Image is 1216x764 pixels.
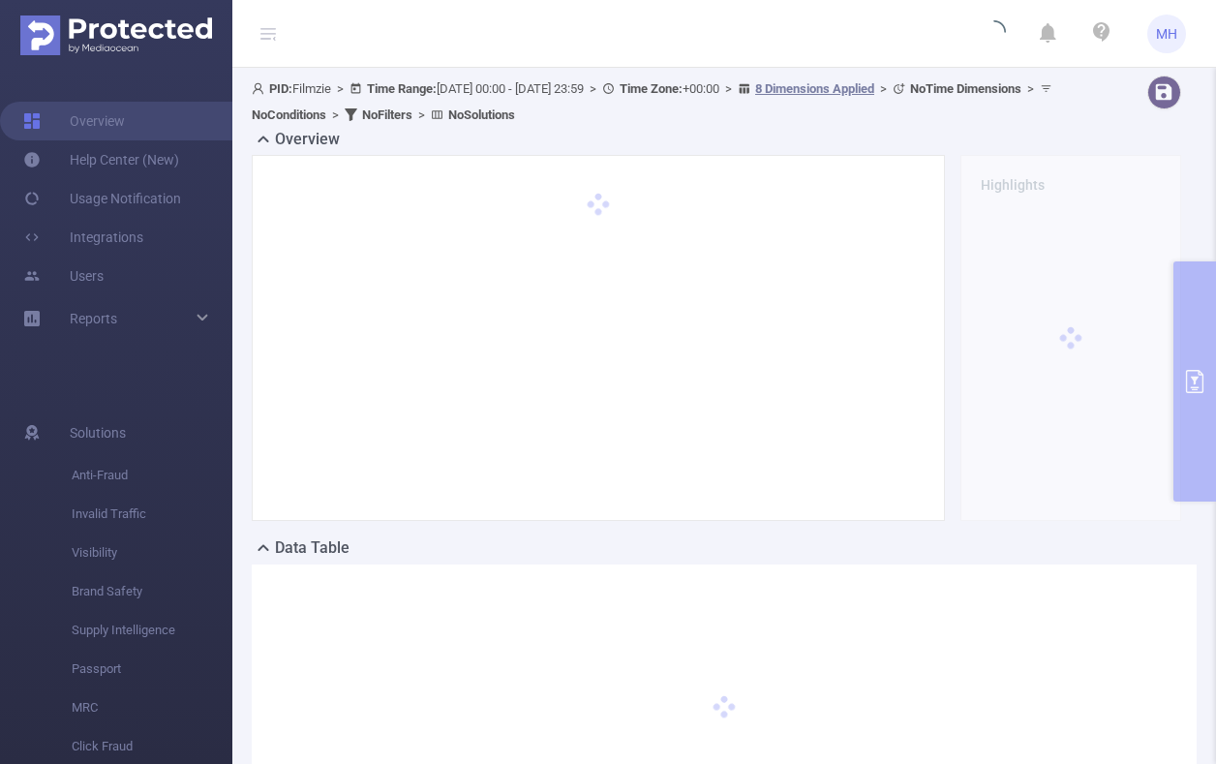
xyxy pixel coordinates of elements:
[719,81,738,96] span: >
[252,82,269,95] i: icon: user
[1021,81,1040,96] span: >
[252,81,1057,122] span: Filmzie [DATE] 00:00 - [DATE] 23:59 +00:00
[331,81,350,96] span: >
[72,456,232,495] span: Anti-Fraud
[448,107,515,122] b: No Solutions
[72,572,232,611] span: Brand Safety
[412,107,431,122] span: >
[72,650,232,688] span: Passport
[326,107,345,122] span: >
[23,218,143,257] a: Integrations
[584,81,602,96] span: >
[20,15,212,55] img: Protected Media
[755,81,874,96] u: 8 Dimensions Applied
[362,107,412,122] b: No Filters
[983,20,1006,47] i: icon: loading
[620,81,683,96] b: Time Zone:
[70,311,117,326] span: Reports
[70,413,126,452] span: Solutions
[874,81,893,96] span: >
[23,257,104,295] a: Users
[72,611,232,650] span: Supply Intelligence
[275,536,350,560] h2: Data Table
[910,81,1021,96] b: No Time Dimensions
[23,179,181,218] a: Usage Notification
[23,140,179,179] a: Help Center (New)
[72,534,232,572] span: Visibility
[72,495,232,534] span: Invalid Traffic
[275,128,340,151] h2: Overview
[269,81,292,96] b: PID:
[252,107,326,122] b: No Conditions
[23,102,125,140] a: Overview
[367,81,437,96] b: Time Range:
[1156,15,1177,53] span: MH
[72,688,232,727] span: MRC
[70,299,117,338] a: Reports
